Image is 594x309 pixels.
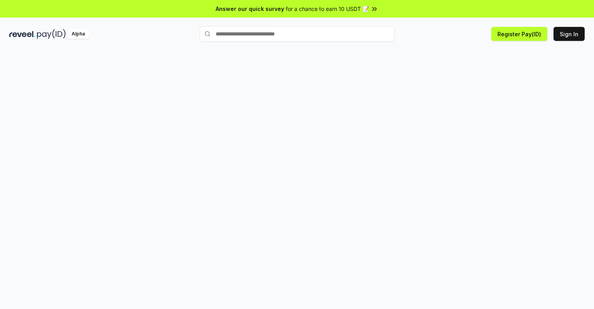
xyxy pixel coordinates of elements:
[216,5,284,13] span: Answer our quick survey
[491,27,547,41] button: Register Pay(ID)
[67,29,89,39] div: Alpha
[37,29,66,39] img: pay_id
[9,29,35,39] img: reveel_dark
[554,27,585,41] button: Sign In
[286,5,369,13] span: for a chance to earn 10 USDT 📝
